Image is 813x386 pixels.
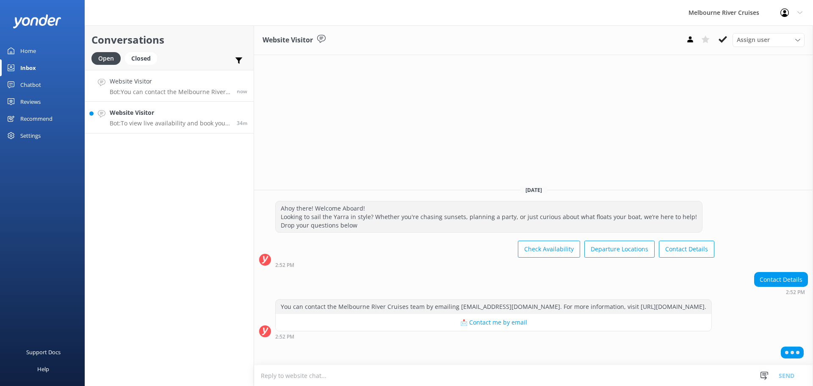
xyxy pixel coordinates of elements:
[276,314,711,331] button: 📩 Contact me by email
[754,289,808,295] div: Aug 29 2025 02:52pm (UTC +10:00) Australia/Sydney
[263,35,313,46] h3: Website Visitor
[85,70,254,102] a: Website VisitorBot:You can contact the Melbourne River Cruises team by emailing [EMAIL_ADDRESS][D...
[13,14,61,28] img: yonder-white-logo.png
[110,77,230,86] h4: Website Visitor
[518,241,580,258] button: Check Availability
[110,119,230,127] p: Bot: To view live availability and book your Melbourne River Cruise experience for the [DATE] Lun...
[786,290,805,295] strong: 2:52 PM
[20,42,36,59] div: Home
[237,88,247,95] span: Aug 29 2025 02:52pm (UTC +10:00) Australia/Sydney
[237,119,247,127] span: Aug 29 2025 02:17pm (UTC +10:00) Australia/Sydney
[584,241,655,258] button: Departure Locations
[91,32,247,48] h2: Conversations
[110,88,230,96] p: Bot: You can contact the Melbourne River Cruises team by emailing [EMAIL_ADDRESS][DOMAIN_NAME]. F...
[755,272,807,287] div: Contact Details
[20,110,53,127] div: Recommend
[91,53,125,63] a: Open
[91,52,121,65] div: Open
[276,201,702,232] div: Ahoy there! Welcome Aboard! Looking to sail the Yarra in style? Whether you're chasing sunsets, p...
[37,361,49,378] div: Help
[275,334,294,339] strong: 2:52 PM
[125,53,161,63] a: Closed
[737,35,770,44] span: Assign user
[20,76,41,93] div: Chatbot
[20,59,36,76] div: Inbox
[276,300,711,314] div: You can contact the Melbourne River Cruises team by emailing [EMAIL_ADDRESS][DOMAIN_NAME]. For mo...
[125,52,157,65] div: Closed
[275,262,714,268] div: Aug 29 2025 02:52pm (UTC +10:00) Australia/Sydney
[733,33,805,47] div: Assign User
[520,186,547,194] span: [DATE]
[659,241,714,258] button: Contact Details
[275,333,712,339] div: Aug 29 2025 02:52pm (UTC +10:00) Australia/Sydney
[110,108,230,117] h4: Website Visitor
[275,263,294,268] strong: 2:52 PM
[26,344,61,361] div: Support Docs
[85,102,254,133] a: Website VisitorBot:To view live availability and book your Melbourne River Cruise experience for ...
[20,93,41,110] div: Reviews
[20,127,41,144] div: Settings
